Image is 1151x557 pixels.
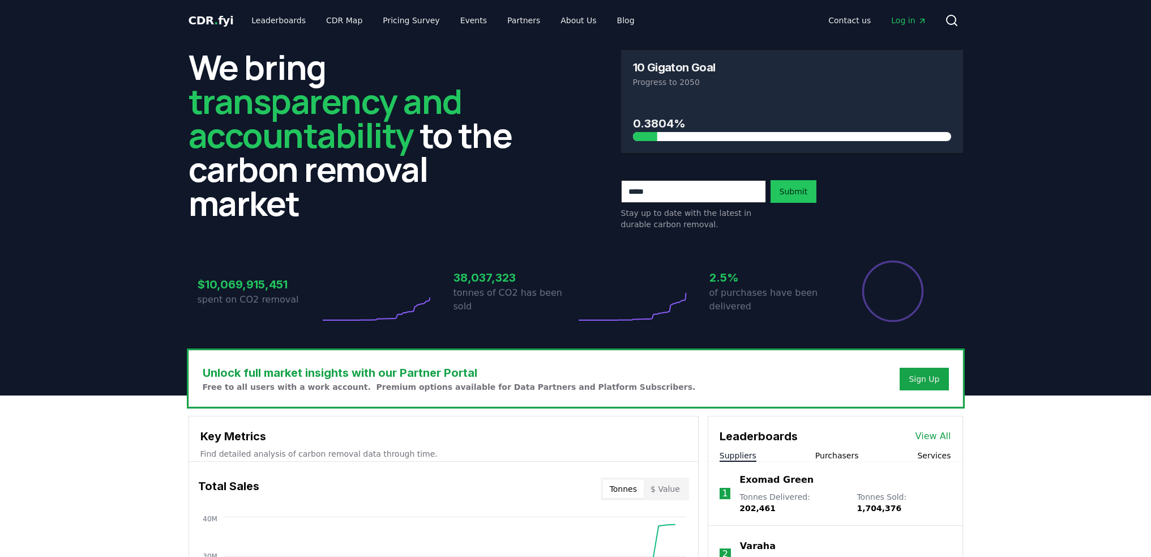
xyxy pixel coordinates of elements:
a: Varaha [740,539,776,553]
h3: Unlock full market insights with our Partner Portal [203,364,696,381]
h3: 2.5% [709,269,832,286]
a: Blog [608,10,644,31]
div: Percentage of sales delivered [861,260,925,323]
span: Log in [891,15,926,26]
a: Sign Up [909,373,939,385]
a: Log in [882,10,935,31]
a: CDR.fyi [189,12,234,28]
button: $ Value [644,480,687,498]
button: Suppliers [720,450,756,461]
span: transparency and accountability [189,78,462,158]
span: . [214,14,218,27]
p: 1 [722,487,728,500]
tspan: 40M [203,515,217,523]
p: Stay up to date with the latest in durable carbon removal. [621,207,766,230]
p: tonnes of CO2 has been sold [453,286,576,313]
p: of purchases have been delivered [709,286,832,313]
a: Exomad Green [739,473,814,487]
h3: 10 Gigaton Goal [633,62,716,73]
p: Free to all users with a work account. Premium options available for Data Partners and Platform S... [203,381,696,393]
button: Services [917,450,951,461]
a: Pricing Survey [374,10,448,31]
nav: Main [242,10,643,31]
p: Tonnes Delivered : [739,491,845,514]
a: About Us [551,10,605,31]
a: Events [451,10,496,31]
h3: 38,037,323 [453,269,576,286]
a: Leaderboards [242,10,315,31]
h3: Key Metrics [200,428,687,445]
span: 1,704,376 [857,504,901,513]
h3: 0.3804% [633,115,951,132]
p: Progress to 2050 [633,76,951,88]
span: 202,461 [739,504,776,513]
button: Purchasers [815,450,859,461]
h3: $10,069,915,451 [198,276,320,293]
button: Tonnes [603,480,644,498]
p: spent on CO2 removal [198,293,320,307]
h2: We bring to the carbon removal market [189,50,530,220]
h3: Leaderboards [720,428,798,445]
a: View All [915,430,951,443]
nav: Main [819,10,935,31]
a: CDR Map [317,10,371,31]
button: Submit [771,180,817,203]
p: Tonnes Sold : [857,491,951,514]
p: Find detailed analysis of carbon removal data through time. [200,448,687,460]
button: Sign Up [900,368,948,390]
h3: Total Sales [198,478,259,500]
a: Partners [498,10,549,31]
a: Contact us [819,10,880,31]
span: CDR fyi [189,14,234,27]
